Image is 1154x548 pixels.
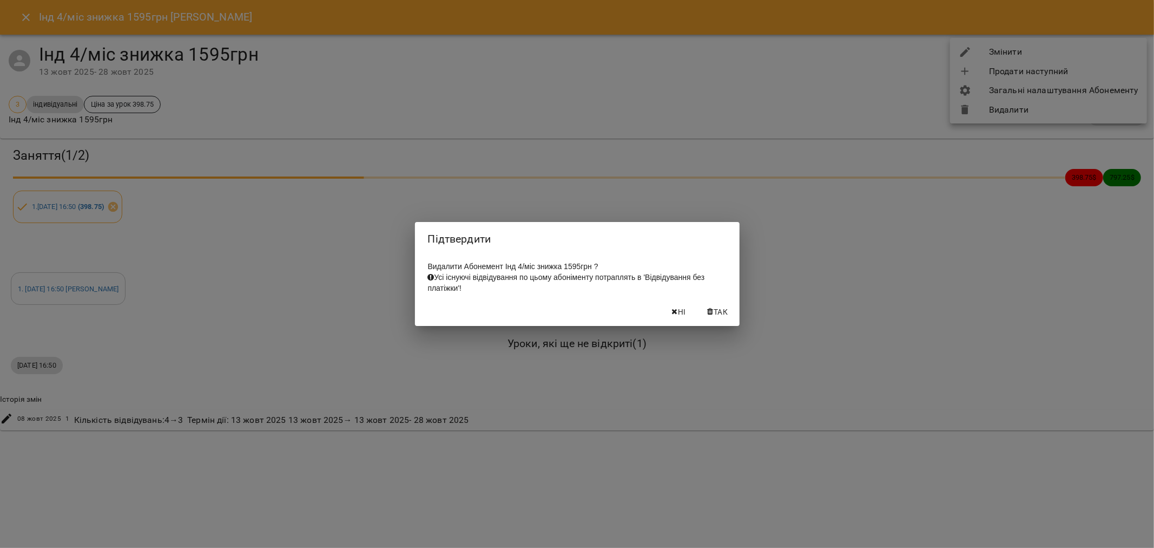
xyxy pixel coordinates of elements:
[714,305,728,318] span: Так
[678,305,686,318] span: Ні
[701,302,735,322] button: Так
[428,273,705,292] span: Усі існуючі відвідування по цьому абоніменту потраплять в 'Відвідування без платіжки'!
[662,302,696,322] button: Ні
[428,231,727,247] h2: Підтвердити
[428,262,705,292] span: Видалити Абонемент Інд 4/міс знижка 1595грн ?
